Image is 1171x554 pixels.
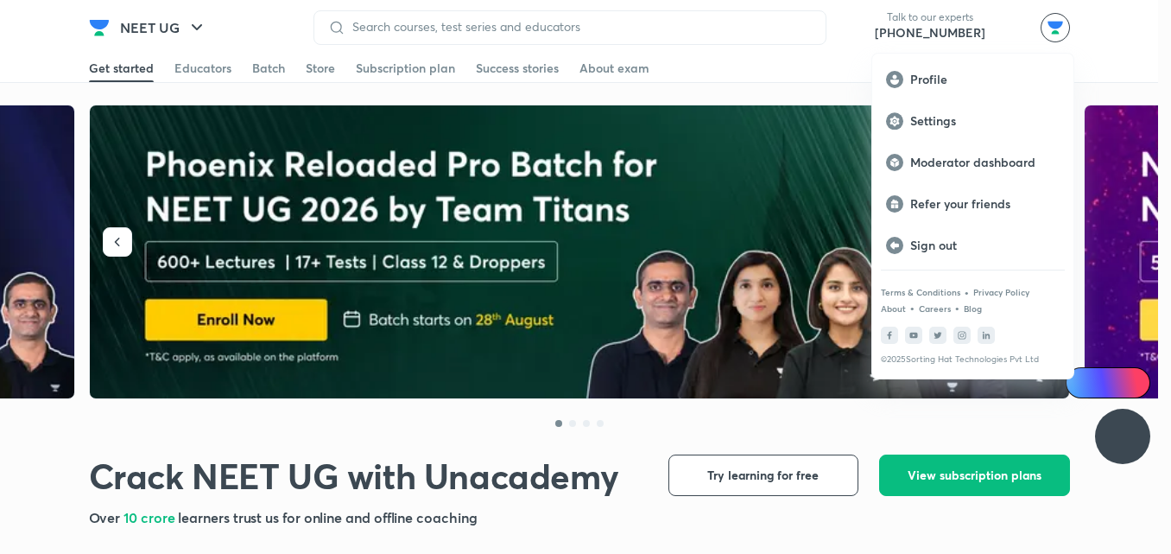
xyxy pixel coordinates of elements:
[954,300,960,315] div: •
[910,196,1060,212] p: Refer your friends
[910,155,1060,170] p: Moderator dashboard
[881,303,906,314] a: About
[881,287,960,297] a: Terms & Conditions
[973,287,1029,297] a: Privacy Policy
[964,284,970,300] div: •
[964,303,982,314] a: Blog
[872,59,1073,100] a: Profile
[910,72,1060,87] p: Profile
[872,183,1073,225] a: Refer your friends
[872,142,1073,183] a: Moderator dashboard
[910,238,1060,253] p: Sign out
[881,354,1065,365] p: © 2025 Sorting Hat Technologies Pvt Ltd
[909,300,915,315] div: •
[872,100,1073,142] a: Settings
[910,113,1060,129] p: Settings
[919,303,951,314] a: Careers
